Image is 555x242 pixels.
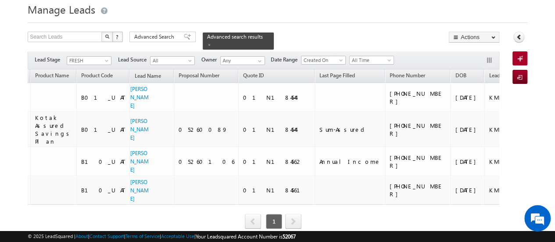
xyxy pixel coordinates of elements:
[81,72,113,79] span: Product Code
[283,233,296,240] span: 52067
[201,56,220,64] span: Owner
[489,158,528,166] div: KMBL_KSLP
[81,94,126,101] div: B01_UAT
[112,32,123,42] button: ?
[489,126,528,134] div: KMBL_KASP
[245,214,261,229] span: prev
[15,46,37,58] img: d_60004797649_company_0_60004797649
[449,32,499,43] button: Actions
[207,33,263,40] span: Advanced search results
[455,158,480,166] div: [DATE]
[455,126,480,134] div: [DATE]
[266,214,282,229] span: 1
[31,71,73,82] a: Product Name
[35,56,67,64] span: Lead Stage
[349,56,394,65] a: All Time
[390,90,447,105] div: [PHONE_NUMBER]
[75,233,88,239] a: About
[253,57,264,65] a: Show All Items
[301,56,346,65] a: Created On
[243,94,311,101] div: 01N184544
[46,46,147,58] div: Chat with us now
[385,71,430,82] a: Phone Number
[390,182,447,198] div: [PHONE_NUMBER]
[174,71,224,82] a: Proposal Number
[243,186,311,194] div: 01N184561
[489,186,528,194] div: KMBL_KSLP
[67,56,111,65] a: FRESH
[196,233,296,240] span: Your Leadsquared Account Number is
[130,179,148,202] a: [PERSON_NAME]
[130,86,148,109] a: [PERSON_NAME]
[243,72,264,79] span: Quote ID
[11,81,160,178] textarea: Type your message and hit 'Enter'
[81,158,126,166] div: B10_UAT
[130,118,148,141] a: [PERSON_NAME]
[116,33,120,40] span: ?
[239,71,269,82] a: Quote ID
[350,56,391,64] span: All Time
[484,71,522,82] a: Lead Source
[81,186,126,194] div: B10_UAT
[455,186,480,194] div: [DATE]
[105,34,109,39] img: Search
[179,158,234,166] div: 05260106
[489,94,528,101] div: KMBL_KASP
[179,72,219,79] span: Proposal Number
[90,233,124,239] a: Contact Support
[150,56,195,65] a: All
[301,56,343,64] span: Created On
[118,56,150,64] span: Lead Source
[245,215,261,229] a: prev
[130,71,165,83] a: Lead Name
[161,233,194,239] a: Acceptable Use
[67,57,109,65] span: FRESH
[455,94,480,101] div: [DATE]
[315,71,359,82] a: Last Page Filled
[35,114,72,145] div: Kotak Assured Savings Plan
[319,158,381,166] div: AnnualIncome
[243,126,311,134] div: 01N184544
[119,185,159,197] em: Start Chat
[125,233,160,239] a: Terms of Service
[144,4,165,25] div: Minimize live chat window
[179,126,234,134] div: 05260089
[319,126,381,134] div: Sum-Assured
[271,56,301,64] span: Date Range
[130,150,148,173] a: [PERSON_NAME]
[81,126,126,134] div: B01_UAT
[35,72,69,79] span: Product Name
[285,215,301,229] a: next
[451,71,470,82] a: DOB
[390,154,447,170] div: [PHONE_NUMBER]
[390,122,447,137] div: [PHONE_NUMBER]
[455,72,466,79] span: DOB
[489,72,517,79] span: Lead Source
[134,33,177,41] span: Advanced Search
[150,57,192,65] span: All
[220,56,265,65] input: Type to Search
[28,2,95,16] span: Manage Leads
[285,214,301,229] span: next
[77,71,117,82] a: Product Code
[390,72,425,79] span: Phone Number
[319,72,355,79] span: Last Page Filled
[28,232,296,241] span: © 2025 LeadSquared | | | | |
[243,158,311,166] div: 01N184562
